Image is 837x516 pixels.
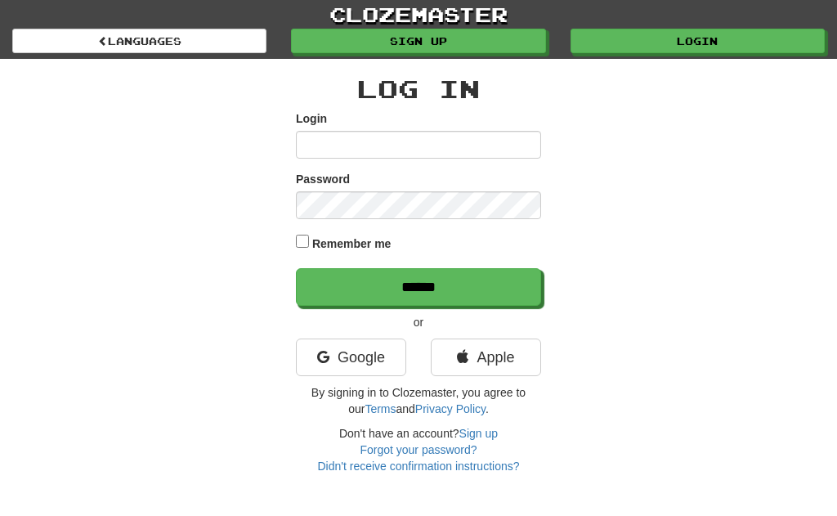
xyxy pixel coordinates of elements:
label: Password [296,171,350,187]
label: Login [296,110,327,127]
a: Forgot your password? [360,443,477,456]
p: or [296,314,541,330]
h2: Log In [296,75,541,102]
a: Sign up [459,427,498,440]
a: Apple [431,339,541,376]
p: By signing in to Clozemaster, you agree to our and . [296,384,541,417]
a: Google [296,339,406,376]
a: Sign up [291,29,545,53]
a: Languages [12,29,266,53]
label: Remember me [312,236,392,252]
a: Login [571,29,825,53]
a: Didn't receive confirmation instructions? [317,460,519,473]
a: Terms [365,402,396,415]
div: Don't have an account? [296,425,541,474]
a: Privacy Policy [415,402,486,415]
